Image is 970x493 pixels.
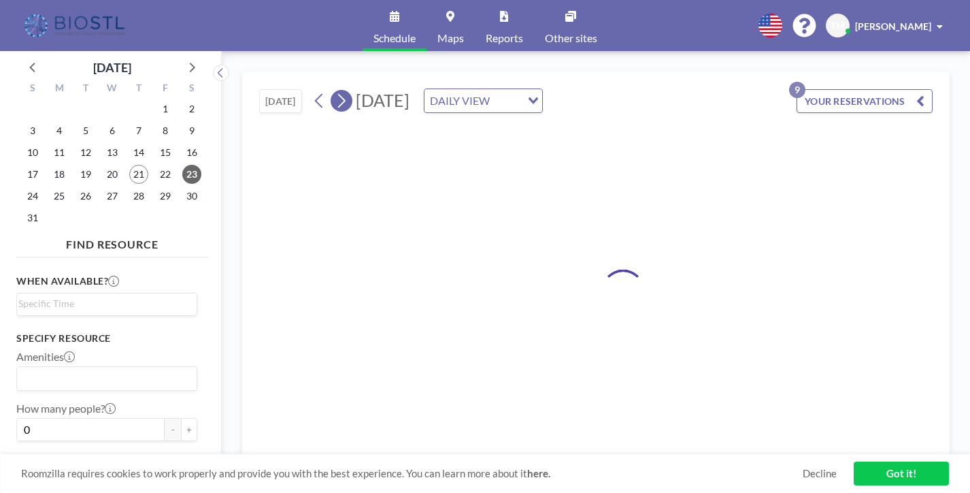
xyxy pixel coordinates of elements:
div: M [46,80,73,98]
p: 9 [789,82,805,98]
button: [DATE] [259,89,302,113]
a: Decline [803,467,837,480]
span: TM [831,20,845,32]
button: YOUR RESERVATIONS9 [797,89,933,113]
label: How many people? [16,402,116,415]
span: Friday, August 22, 2025 [156,165,175,184]
span: Schedule [373,33,416,44]
div: [DATE] [93,58,131,77]
span: Saturday, August 30, 2025 [182,187,201,206]
span: Monday, August 4, 2025 [50,121,69,140]
span: Sunday, August 17, 2025 [23,165,42,184]
span: Monday, August 18, 2025 [50,165,69,184]
span: Monday, August 11, 2025 [50,143,69,162]
div: S [178,80,205,98]
span: Wednesday, August 20, 2025 [103,165,122,184]
img: organization-logo [22,12,130,39]
div: T [125,80,152,98]
span: Wednesday, August 27, 2025 [103,187,122,206]
span: Sunday, August 24, 2025 [23,187,42,206]
span: Thursday, August 7, 2025 [129,121,148,140]
button: + [181,418,197,441]
button: - [165,418,181,441]
span: Friday, August 8, 2025 [156,121,175,140]
span: [DATE] [356,90,409,110]
div: F [152,80,178,98]
span: Wednesday, August 13, 2025 [103,143,122,162]
input: Search for option [18,296,189,311]
div: W [99,80,126,98]
span: Friday, August 29, 2025 [156,187,175,206]
span: Tuesday, August 5, 2025 [76,121,95,140]
span: Saturday, August 23, 2025 [182,165,201,184]
div: Search for option [17,367,197,390]
h3: Specify resource [16,332,197,345]
div: Search for option [17,293,197,314]
span: Friday, August 15, 2025 [156,143,175,162]
span: Tuesday, August 19, 2025 [76,165,95,184]
a: here. [527,467,550,479]
span: Friday, August 1, 2025 [156,99,175,118]
span: Sunday, August 10, 2025 [23,143,42,162]
span: Maps [437,33,464,44]
span: Roomzilla requires cookies to work properly and provide you with the best experience. You can lea... [21,467,803,480]
span: Saturday, August 2, 2025 [182,99,201,118]
span: Reports [486,33,523,44]
h4: FIND RESOURCE [16,232,208,251]
span: Tuesday, August 26, 2025 [76,187,95,206]
span: Wednesday, August 6, 2025 [103,121,122,140]
div: Search for option [424,89,542,112]
span: Thursday, August 14, 2025 [129,143,148,162]
span: Other sites [545,33,597,44]
span: [PERSON_NAME] [855,20,931,32]
a: Got it! [854,462,949,486]
span: Saturday, August 9, 2025 [182,121,201,140]
div: T [73,80,99,98]
label: Amenities [16,350,75,364]
span: DAILY VIEW [427,92,492,110]
span: Saturday, August 16, 2025 [182,143,201,162]
span: Sunday, August 31, 2025 [23,208,42,227]
input: Search for option [494,92,520,110]
div: S [20,80,46,98]
label: Floor [16,452,41,466]
span: Thursday, August 21, 2025 [129,165,148,184]
span: Sunday, August 3, 2025 [23,121,42,140]
input: Search for option [18,370,189,387]
span: Monday, August 25, 2025 [50,187,69,206]
span: Tuesday, August 12, 2025 [76,143,95,162]
span: Thursday, August 28, 2025 [129,187,148,206]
